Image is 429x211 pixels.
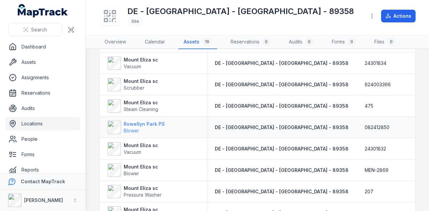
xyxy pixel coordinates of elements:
[215,167,349,174] a: DE - [GEOGRAPHIC_DATA] - [GEOGRAPHIC_DATA] - 89358
[215,82,349,87] span: DE - [GEOGRAPHIC_DATA] - [GEOGRAPHIC_DATA] - 89358
[365,188,373,195] span: 207
[108,164,158,177] a: Mount Eliza scBlower
[31,26,47,33] span: Search
[387,38,395,46] div: 0
[124,192,162,198] span: Pressure Washer
[215,124,349,131] a: DE - [GEOGRAPHIC_DATA] - [GEOGRAPHIC_DATA] - 89358
[108,57,158,70] a: Mount Eliza scVacuum
[124,57,158,63] strong: Mount Eliza sc
[215,188,349,195] a: DE - [GEOGRAPHIC_DATA] - [GEOGRAPHIC_DATA] - 89358
[108,142,158,155] a: Mount Eliza scVacuum
[124,149,141,155] span: Vacuum
[5,148,80,161] a: Forms
[24,197,63,203] strong: [PERSON_NAME]
[215,60,349,67] a: DE - [GEOGRAPHIC_DATA] - [GEOGRAPHIC_DATA] - 89358
[5,117,80,130] a: Locations
[305,38,313,46] div: 0
[124,185,162,192] strong: Mount Eliza sc
[225,35,275,49] a: Reservations0
[124,85,144,91] span: Scrubber
[5,71,80,84] a: Assignments
[215,103,349,109] span: DE - [GEOGRAPHIC_DATA] - [GEOGRAPHIC_DATA] - 89358
[5,102,80,115] a: Audits
[215,81,349,88] a: DE - [GEOGRAPHIC_DATA] - [GEOGRAPHIC_DATA] - 89358
[365,145,386,152] span: 24301832
[178,35,217,49] a: Assets19
[139,35,170,49] a: Calendar
[124,128,139,133] span: Blower
[348,38,356,46] div: 0
[381,10,416,22] button: Actions
[215,145,349,152] a: DE - [GEOGRAPHIC_DATA] - [GEOGRAPHIC_DATA] - 89358
[127,17,143,26] div: Site
[124,164,158,170] strong: Mount Eliza sc
[365,103,373,109] span: 475
[124,99,158,106] strong: Mount Eliza sc
[124,106,158,112] span: Steam Cleaning
[99,35,131,49] a: Overview
[5,132,80,146] a: People
[326,35,361,49] a: Forms0
[108,185,162,198] a: Mount Eliza scPressure Washer
[215,60,349,66] span: DE - [GEOGRAPHIC_DATA] - [GEOGRAPHIC_DATA] - 89358
[5,56,80,69] a: Assets
[262,38,270,46] div: 0
[369,35,401,49] a: Files0
[365,124,389,131] span: 082412850
[365,60,386,67] span: 24301834
[18,4,68,17] a: MapTrack
[124,78,158,85] strong: Mount Eliza sc
[21,179,65,184] strong: Contact MapTrack
[108,99,158,113] a: Mount Eliza scSteam Cleaning
[5,163,80,177] a: Reports
[202,38,212,46] div: 19
[365,167,388,174] span: MEN-2869
[108,121,165,134] a: Rowellyn Park PSBlower
[365,81,391,88] span: 624003366
[8,23,62,36] button: Search
[124,64,141,69] span: Vacuum
[124,171,139,176] span: Blower
[215,124,349,130] span: DE - [GEOGRAPHIC_DATA] - [GEOGRAPHIC_DATA] - 89358
[124,142,158,149] strong: Mount Eliza sc
[215,103,349,109] a: DE - [GEOGRAPHIC_DATA] - [GEOGRAPHIC_DATA] - 89358
[5,86,80,100] a: Reservations
[124,121,165,127] strong: Rowellyn Park PS
[284,35,318,49] a: Audits0
[5,40,80,54] a: Dashboard
[108,78,158,91] a: Mount Eliza scScrubber
[127,6,354,17] h1: DE - [GEOGRAPHIC_DATA] - [GEOGRAPHIC_DATA] - 89358
[215,167,349,173] span: DE - [GEOGRAPHIC_DATA] - [GEOGRAPHIC_DATA] - 89358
